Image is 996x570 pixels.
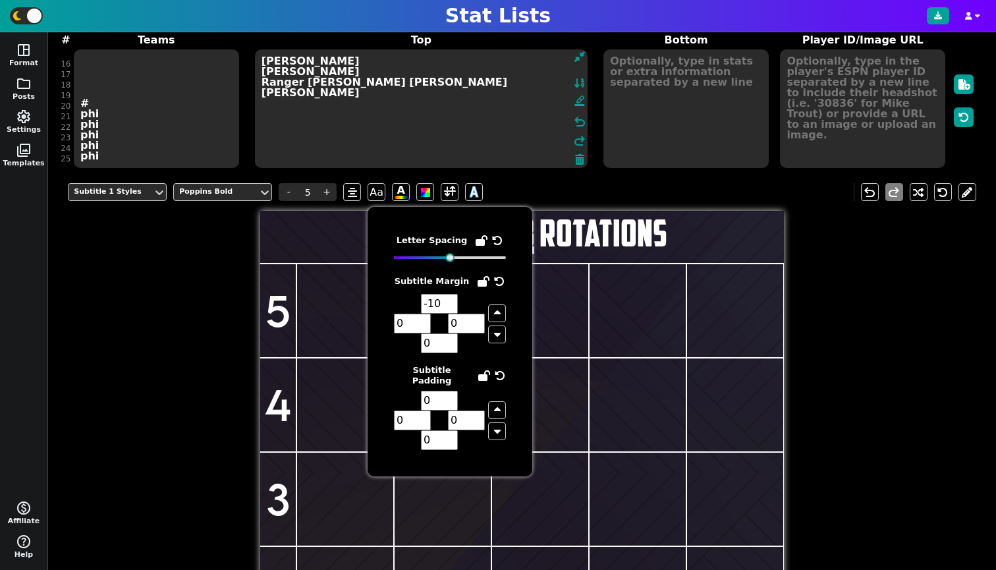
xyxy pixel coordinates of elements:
[260,215,784,252] h1: RANKING MLB ROTATIONS
[397,235,467,246] h5: Letter Spacing
[317,183,337,201] span: +
[260,246,784,256] h2: #5-1
[885,183,903,201] button: redo
[279,183,298,201] span: -
[61,101,70,111] div: 20
[74,49,239,168] textarea: # # # # phi phi phi phi phi
[470,181,478,203] span: A
[886,185,902,200] span: redo
[61,90,70,101] div: 19
[862,185,877,200] span: undo
[68,32,244,48] label: Teams
[16,142,32,158] span: photo_library
[61,69,70,80] div: 17
[16,500,32,516] span: monetization_on
[179,186,253,198] div: Poppins Bold
[74,186,148,198] div: Subtitle 1 Styles
[61,154,70,164] div: 25
[368,183,385,201] span: Aa
[395,276,470,287] h5: Subtitle Margin
[61,132,70,143] div: 23
[16,42,32,58] span: space_dashboard
[16,109,32,125] span: settings
[61,80,70,90] div: 18
[775,32,951,48] label: Player ID/Image URL
[394,365,470,385] h5: Subtitle Padding
[574,95,586,111] span: format_ink_highlighter
[244,32,597,48] label: Top
[445,4,551,28] h1: Stat Lists
[16,534,32,550] span: help
[61,111,70,122] div: 21
[61,122,70,132] div: 22
[61,59,70,69] div: 16
[61,143,70,154] div: 24
[255,49,588,168] textarea: [PERSON_NAME] [PERSON_NAME] Ranger [PERSON_NAME] [PERSON_NAME] [PERSON_NAME]
[16,76,32,92] span: folder
[598,32,775,48] label: Bottom
[61,32,70,48] label: #
[572,114,588,130] span: undo
[861,183,879,201] button: undo
[572,133,588,149] span: redo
